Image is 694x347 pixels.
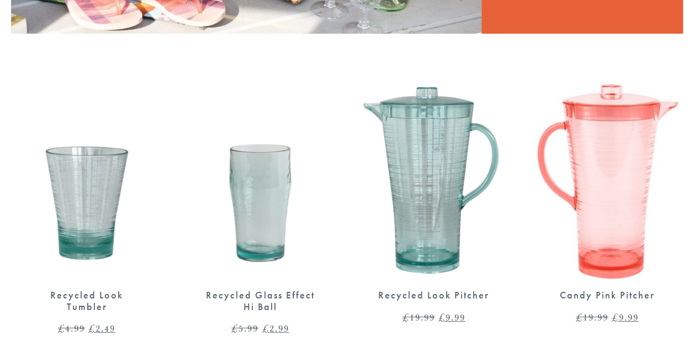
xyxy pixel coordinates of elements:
[402,311,435,324] bdi: 19.99
[576,311,583,324] span: £
[438,311,446,324] span: £
[378,290,490,301] div: Recycled Look Pitcher
[438,311,465,324] bdi: 9.99
[532,83,683,322] a: Candy Pink 2L Pitcher Candy Pink Pitcher
[184,83,336,334] a: Recycled Glass Effect Hi Ball Recycled Glass Effect Hi Ball
[612,311,619,324] span: £
[532,83,683,279] img: Candy Pink 2L Pitcher
[88,322,115,335] bdi: 2.49
[262,322,269,335] span: £
[204,290,316,312] div: Recycled Glass Effect Hi Ball
[358,83,510,279] img: Recycled Look pitcher
[358,83,510,322] a: Recycled Look pitcher Recycled Look Pitcher
[30,290,143,312] div: Recycled Look Tumbler
[231,322,239,335] span: £
[231,322,258,335] bdi: 5.99
[262,322,289,335] bdi: 2.99
[11,83,162,334] a: Recycled Look Tumbler
[576,311,608,324] bdi: 19.99
[58,322,85,335] bdi: 4.99
[612,311,639,324] bdi: 9.99
[58,322,65,335] span: £
[184,83,336,279] img: Recycled Glass Effect Hi Ball
[88,322,96,335] span: £
[402,311,410,324] span: £
[551,290,664,301] div: Candy Pink Pitcher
